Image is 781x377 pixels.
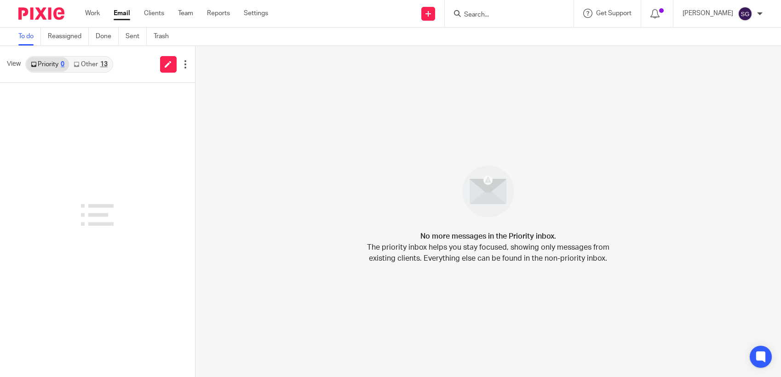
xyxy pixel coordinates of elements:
p: The priority inbox helps you stay focused, showing only messages from existing clients. Everythin... [366,242,610,264]
div: 13 [100,61,108,68]
img: Pixie [18,7,64,20]
p: [PERSON_NAME] [683,9,733,18]
div: 0 [61,61,64,68]
a: Trash [154,28,176,46]
img: image [456,160,520,223]
a: Clients [144,9,164,18]
a: Work [85,9,100,18]
a: Team [178,9,193,18]
a: Done [96,28,119,46]
a: Reassigned [48,28,89,46]
img: svg%3E [738,6,752,21]
a: Email [114,9,130,18]
span: Get Support [596,10,632,17]
h4: No more messages in the Priority inbox. [420,231,556,242]
a: To do [18,28,41,46]
a: Other13 [69,57,112,72]
a: Sent [126,28,147,46]
a: Priority0 [26,57,69,72]
span: View [7,59,21,69]
a: Reports [207,9,230,18]
input: Search [463,11,546,19]
a: Settings [244,9,268,18]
